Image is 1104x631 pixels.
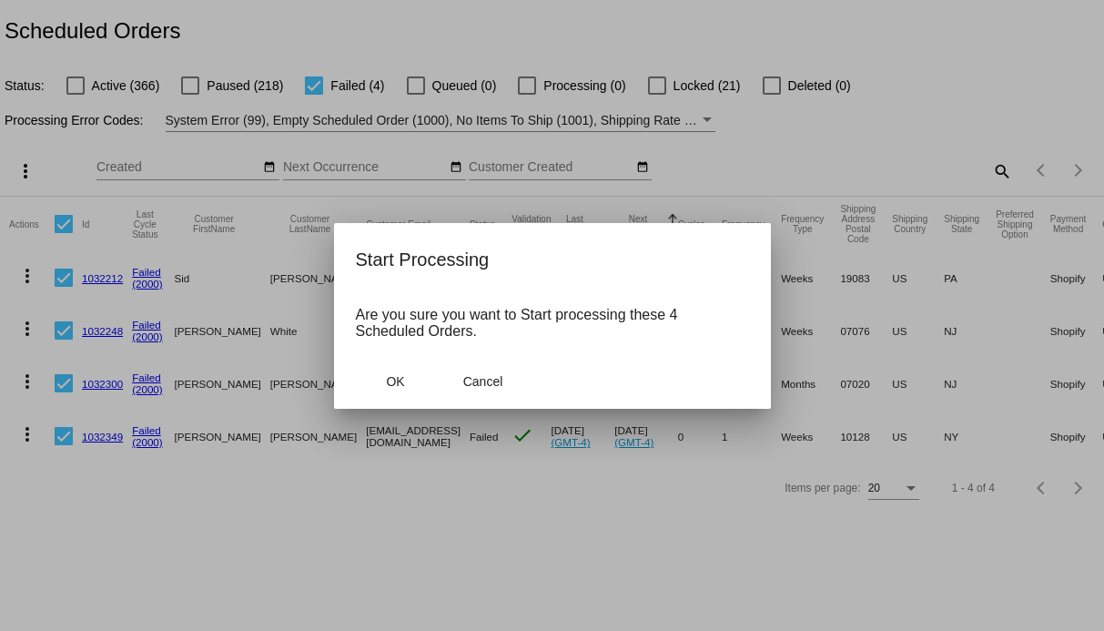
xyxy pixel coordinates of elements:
button: Close dialog [356,365,436,398]
span: OK [386,374,404,389]
button: Close dialog [443,365,523,398]
p: Are you sure you want to Start processing these 4 Scheduled Orders. [356,307,749,340]
span: Cancel [463,374,503,389]
h2: Start Processing [356,245,749,274]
